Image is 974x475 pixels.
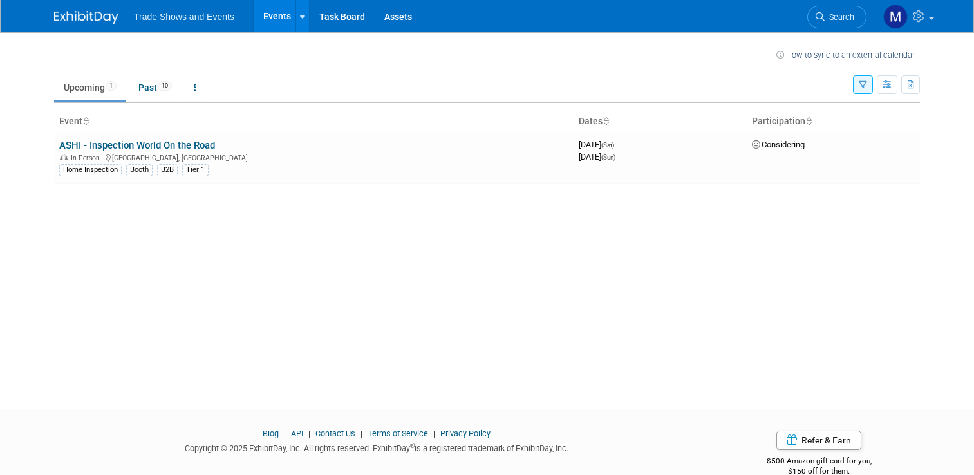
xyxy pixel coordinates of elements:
span: | [357,429,366,438]
a: ASHI - Inspection World On the Road [59,140,215,151]
div: B2B [157,164,178,176]
div: Booth [126,164,153,176]
a: Sort by Event Name [82,116,89,126]
span: Trade Shows and Events [134,12,234,22]
a: Contact Us [315,429,355,438]
a: Refer & Earn [776,431,861,450]
div: Tier 1 [182,164,209,176]
a: Privacy Policy [440,429,491,438]
a: Blog [263,429,279,438]
a: Sort by Participation Type [805,116,812,126]
span: [DATE] [579,140,618,149]
a: Upcoming1 [54,75,126,100]
span: 10 [158,81,172,91]
span: In-Person [71,154,104,162]
img: In-Person Event [60,154,68,160]
span: [DATE] [579,152,615,162]
span: - [616,140,618,149]
div: Home Inspection [59,164,122,176]
div: Copyright © 2025 ExhibitDay, Inc. All rights reserved. ExhibitDay is a registered trademark of Ex... [54,440,698,454]
a: Past10 [129,75,182,100]
th: Event [54,111,574,133]
th: Participation [747,111,920,133]
a: How to sync to an external calendar... [776,50,920,60]
a: Search [807,6,866,28]
img: ExhibitDay [54,11,118,24]
a: API [291,429,303,438]
span: (Sat) [601,142,614,149]
th: Dates [574,111,747,133]
img: Michael Cardillo [883,5,908,29]
span: Considering [752,140,805,149]
span: 1 [106,81,117,91]
sup: ® [410,442,415,449]
span: Search [825,12,854,22]
span: | [281,429,289,438]
a: Terms of Service [368,429,428,438]
span: | [305,429,314,438]
div: [GEOGRAPHIC_DATA], [GEOGRAPHIC_DATA] [59,152,568,162]
a: Sort by Start Date [603,116,609,126]
span: (Sun) [601,154,615,161]
span: | [430,429,438,438]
